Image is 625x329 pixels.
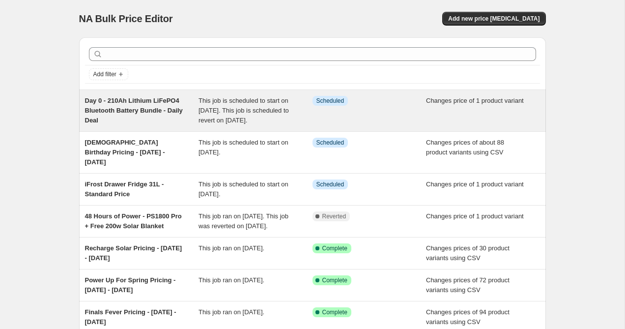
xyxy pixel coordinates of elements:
span: Complete [322,308,347,316]
span: This job ran on [DATE]. [199,244,264,252]
span: 48 Hours of Power - PS1800 Pro + Free 200w Solar Blanket [85,212,182,230]
span: Scheduled [316,139,344,147]
span: Complete [322,276,347,284]
span: Scheduled [316,180,344,188]
span: Changes prices of 72 product variants using CSV [426,276,510,294]
span: Changes price of 1 product variant [426,180,524,188]
span: Complete [322,244,347,252]
span: This job is scheduled to start on [DATE]. [199,139,288,156]
span: Add new price [MEDICAL_DATA] [448,15,540,23]
button: Add filter [89,68,128,80]
span: Add filter [93,70,116,78]
span: This job ran on [DATE]. This job was reverted on [DATE]. [199,212,288,230]
span: Power Up For Spring Pricing - [DATE] - [DATE] [85,276,176,294]
span: Changes prices of about 88 product variants using CSV [426,139,504,156]
span: Changes prices of 30 product variants using CSV [426,244,510,262]
span: Day 0 - 210Ah Lithium LiFePO4 Bluetooth Battery Bundle - Daily Deal [85,97,183,124]
span: Changes price of 1 product variant [426,97,524,104]
span: NA Bulk Price Editor [79,13,173,24]
span: This job ran on [DATE]. [199,308,264,316]
span: Changes price of 1 product variant [426,212,524,220]
span: iFrost Drawer Fridge 31L - Standard Price [85,180,164,198]
span: This job ran on [DATE]. [199,276,264,284]
span: Scheduled [316,97,344,105]
span: Recharge Solar Pricing - [DATE] - [DATE] [85,244,182,262]
span: Changes prices of 94 product variants using CSV [426,308,510,326]
button: Add new price [MEDICAL_DATA] [442,12,545,26]
span: Reverted [322,212,346,220]
span: This job is scheduled to start on [DATE]. This job is scheduled to revert on [DATE]. [199,97,289,124]
span: This job is scheduled to start on [DATE]. [199,180,288,198]
span: [DEMOGRAPHIC_DATA] Birthday Pricing - [DATE] - [DATE] [85,139,165,166]
span: Finals Fever Pricing - [DATE] - [DATE] [85,308,176,326]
